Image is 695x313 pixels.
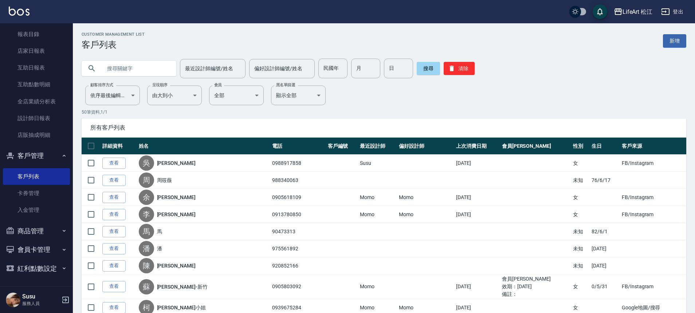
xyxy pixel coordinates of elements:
[571,206,590,223] td: 女
[590,274,620,299] td: 0/5/31
[590,257,620,274] td: [DATE]
[271,86,326,105] div: 顯示全部
[590,240,620,257] td: [DATE]
[139,241,154,256] div: 潘
[358,138,397,155] th: 最近設計師
[22,293,59,300] h5: Susu
[102,59,170,78] input: 搜尋關鍵字
[3,222,70,241] button: 商品管理
[358,189,397,206] td: Momo
[590,138,620,155] th: 生日
[157,211,196,218] a: [PERSON_NAME]
[82,32,145,37] h2: Customer Management List
[270,223,326,240] td: 90473313
[358,274,397,299] td: Momo
[444,62,475,75] button: 清除
[9,7,30,16] img: Logo
[454,138,500,155] th: 上次消費日期
[454,189,500,206] td: [DATE]
[139,173,154,188] div: 周
[571,138,590,155] th: 性別
[139,224,154,239] div: 馬
[571,257,590,274] td: 未知
[157,177,172,184] a: 周筱薇
[3,93,70,110] a: 全店業績分析表
[147,86,202,105] div: 由大到小
[620,138,686,155] th: 客戶來源
[397,138,454,155] th: 偏好設計師
[157,159,196,167] a: [PERSON_NAME]
[593,4,607,19] button: save
[571,223,590,240] td: 未知
[139,207,154,222] div: 李
[3,185,70,202] a: 卡券管理
[102,281,126,292] a: 查看
[90,82,113,88] label: 顧客排序方式
[358,155,397,172] td: Susu
[214,82,222,88] label: 會員
[157,304,206,311] a: [PERSON_NAME]小姐
[276,82,295,88] label: 黑名單篩選
[663,34,686,48] a: 新增
[270,138,326,155] th: 電話
[3,110,70,127] a: 設計師日報表
[500,138,571,155] th: 會員[PERSON_NAME]
[417,62,440,75] button: 搜尋
[590,223,620,240] td: 82/6/1
[270,257,326,274] td: 920852166
[454,274,500,299] td: [DATE]
[157,194,196,201] a: [PERSON_NAME]
[157,262,196,269] a: [PERSON_NAME]
[3,146,70,165] button: 客戶管理
[102,243,126,254] a: 查看
[270,189,326,206] td: 0905618109
[270,206,326,223] td: 0913780850
[3,259,70,278] button: 紅利點數設定
[397,189,454,206] td: Momo
[623,7,653,16] div: LifeArt 松江
[571,155,590,172] td: 女
[326,138,358,155] th: 客戶編號
[571,274,590,299] td: 女
[209,86,264,105] div: 全部
[157,245,162,252] a: 潘
[590,172,620,189] td: 76/6/17
[139,190,154,205] div: 余
[571,240,590,257] td: 未知
[571,189,590,206] td: 女
[102,192,126,203] a: 查看
[270,172,326,189] td: 988340063
[270,155,326,172] td: 0988917858
[137,138,271,155] th: 姓名
[3,26,70,43] a: 報表目錄
[102,260,126,272] a: 查看
[90,124,678,131] span: 所有客戶列表
[502,290,569,298] ul: 備註：
[152,82,168,88] label: 呈現順序
[3,43,70,59] a: 店家日報表
[139,155,154,171] div: 吳
[102,175,126,186] a: 查看
[139,279,154,294] div: 蘇
[157,283,208,290] a: [PERSON_NAME]-新竹
[620,155,686,172] td: FB/Instagram
[3,240,70,259] button: 會員卡管理
[502,283,569,290] ul: 效期： [DATE]
[82,40,145,50] h3: 客戶列表
[270,274,326,299] td: 0905803092
[85,86,140,105] div: 依序最後編輯時間
[620,189,686,206] td: FB/Instagram
[102,158,126,169] a: 查看
[3,127,70,143] a: 店販抽成明細
[139,258,154,273] div: 陳
[3,168,70,185] a: 客戶列表
[102,226,126,237] a: 查看
[571,172,590,189] td: 未知
[22,300,59,307] p: 服務人員
[454,206,500,223] td: [DATE]
[3,202,70,218] a: 入金管理
[620,206,686,223] td: FB/Instagram
[157,228,162,235] a: 馬
[397,206,454,223] td: Momo
[620,274,686,299] td: FB/Instagram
